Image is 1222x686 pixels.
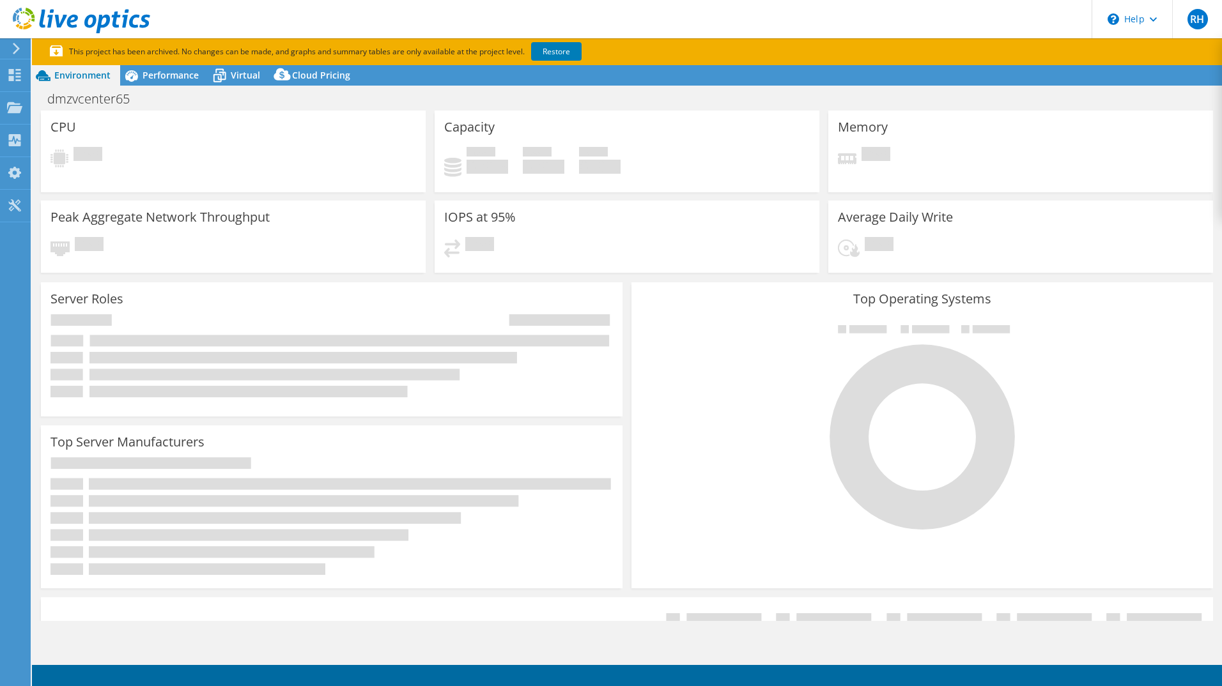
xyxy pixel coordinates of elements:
h3: Capacity [444,120,495,134]
span: Pending [865,237,893,254]
span: Virtual [231,69,260,81]
span: RH [1187,9,1208,29]
span: Performance [143,69,199,81]
span: Pending [862,147,890,164]
h3: Server Roles [50,292,123,306]
h3: Top Server Manufacturers [50,435,205,449]
span: Environment [54,69,111,81]
h3: Memory [838,120,888,134]
span: Pending [75,237,104,254]
a: Restore [531,42,582,61]
h4: 0 GiB [523,160,564,174]
span: Cloud Pricing [292,69,350,81]
span: Pending [73,147,102,164]
h3: Top Operating Systems [641,292,1203,306]
p: This project has been archived. No changes can be made, and graphs and summary tables are only av... [50,45,676,59]
h3: IOPS at 95% [444,210,516,224]
svg: \n [1108,13,1119,25]
span: Pending [465,237,494,254]
h1: dmzvcenter65 [42,92,150,106]
h3: CPU [50,120,76,134]
h3: Peak Aggregate Network Throughput [50,210,270,224]
h3: Average Daily Write [838,210,953,224]
span: Free [523,147,552,160]
span: Used [467,147,495,160]
h4: 0 GiB [579,160,621,174]
span: Total [579,147,608,160]
h4: 0 GiB [467,160,508,174]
